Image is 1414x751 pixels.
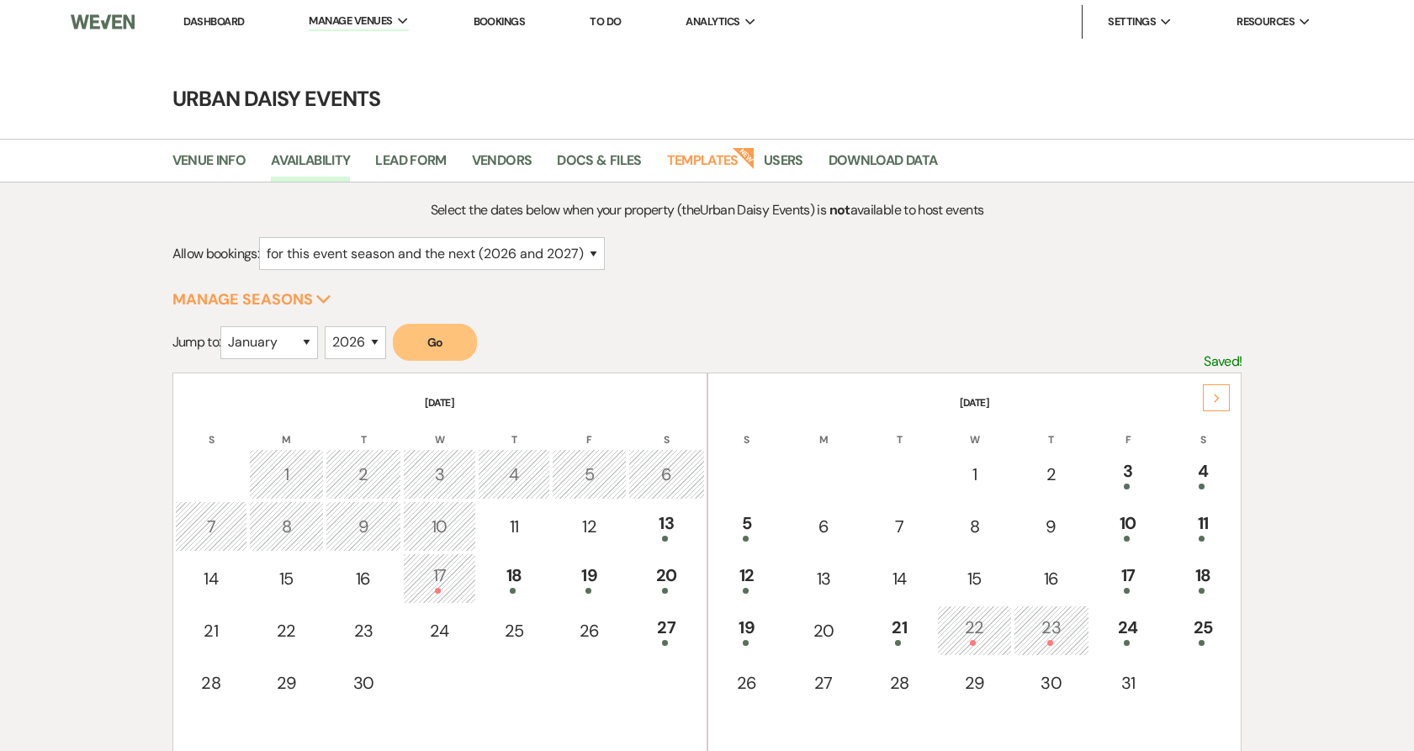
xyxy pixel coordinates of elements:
[258,514,315,539] div: 8
[1023,615,1080,646] div: 23
[795,670,852,695] div: 27
[1023,514,1080,539] div: 9
[1176,615,1230,646] div: 25
[172,245,259,262] span: Allow bookings:
[472,150,532,182] a: Vendors
[719,670,775,695] div: 26
[478,412,551,447] th: T
[1176,458,1230,489] div: 4
[1100,670,1156,695] div: 31
[175,412,248,447] th: S
[335,618,392,643] div: 23
[795,514,852,539] div: 6
[184,670,239,695] div: 28
[172,292,331,307] button: Manage Seasons
[1108,13,1156,30] span: Settings
[829,150,938,182] a: Download Data
[872,514,926,539] div: 7
[271,150,350,182] a: Availability
[375,150,446,182] a: Lead Form
[335,462,392,487] div: 2
[1091,412,1165,447] th: F
[1176,563,1230,594] div: 18
[561,514,617,539] div: 12
[552,412,627,447] th: F
[1237,13,1295,30] span: Resources
[946,514,1002,539] div: 8
[561,618,617,643] div: 26
[487,618,542,643] div: 25
[764,150,803,182] a: Users
[863,412,935,447] th: T
[1100,615,1156,646] div: 24
[487,514,542,539] div: 11
[487,563,542,594] div: 18
[638,510,696,542] div: 13
[258,462,315,487] div: 1
[686,13,739,30] span: Analytics
[249,412,324,447] th: M
[258,566,315,591] div: 15
[710,375,1240,410] th: [DATE]
[638,615,696,646] div: 27
[335,514,392,539] div: 9
[638,462,696,487] div: 6
[1023,462,1080,487] div: 2
[732,145,755,169] strong: New
[309,13,392,29] span: Manage Venues
[335,566,392,591] div: 16
[335,670,392,695] div: 30
[172,150,246,182] a: Venue Info
[1100,563,1156,594] div: 17
[183,14,244,29] a: Dashboard
[403,412,476,447] th: W
[1167,412,1239,447] th: S
[1204,351,1242,373] p: Saved!
[590,14,621,29] a: To Do
[184,514,239,539] div: 7
[786,412,861,447] th: M
[829,201,850,219] strong: not
[872,670,926,695] div: 28
[667,150,739,182] a: Templates
[719,615,775,646] div: 19
[937,412,1011,447] th: W
[172,333,221,351] span: Jump to:
[326,412,401,447] th: T
[102,84,1313,114] h4: Urban Daisy Events
[710,412,784,447] th: S
[946,670,1002,695] div: 29
[175,375,705,410] th: [DATE]
[795,618,852,643] div: 20
[412,563,467,594] div: 17
[474,14,526,29] a: Bookings
[1023,670,1080,695] div: 30
[872,566,926,591] div: 14
[561,462,617,487] div: 5
[1014,412,1089,447] th: T
[71,4,135,40] img: Weven Logo
[487,462,542,487] div: 4
[412,618,467,643] div: 24
[557,150,641,182] a: Docs & Files
[638,563,696,594] div: 20
[872,615,926,646] div: 21
[561,563,617,594] div: 19
[184,618,239,643] div: 21
[946,566,1002,591] div: 15
[258,670,315,695] div: 29
[795,566,852,591] div: 13
[306,199,1109,221] p: Select the dates below when your property (the Urban Daisy Events ) is available to host events
[628,412,705,447] th: S
[1100,458,1156,489] div: 3
[946,615,1002,646] div: 22
[258,618,315,643] div: 22
[1100,510,1156,542] div: 10
[719,563,775,594] div: 12
[184,566,239,591] div: 14
[946,462,1002,487] div: 1
[393,324,477,361] button: Go
[412,462,467,487] div: 3
[1176,510,1230,542] div: 11
[1023,566,1080,591] div: 16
